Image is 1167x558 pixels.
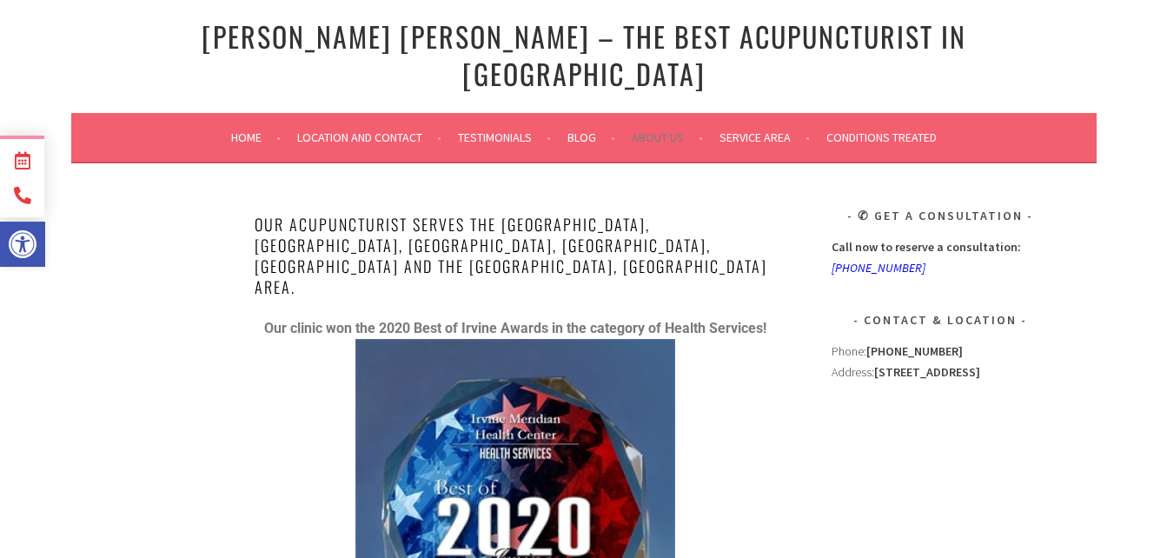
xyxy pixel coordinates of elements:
[832,341,1049,362] div: Phone:
[832,239,1021,255] strong: Call now to reserve a consultation:
[719,127,810,148] a: Service Area
[255,213,767,298] span: oUR Acupuncturist serves the [GEOGRAPHIC_DATA], [GEOGRAPHIC_DATA], [GEOGRAPHIC_DATA], [GEOGRAPHIC...
[866,343,963,359] strong: [PHONE_NUMBER]
[458,127,551,148] a: Testimonials
[231,127,281,148] a: Home
[832,309,1049,330] h3: Contact & Location
[297,127,441,148] a: Location and Contact
[832,205,1049,226] h3: ✆ Get A Consultation
[632,127,703,148] a: About Us
[832,260,925,276] a: [PHONE_NUMBER]
[826,127,937,148] a: Conditions Treated
[264,320,766,336] strong: Our clinic won the 2020 Best of Irvine Awards in the category of Health Services!
[202,16,966,94] a: [PERSON_NAME] [PERSON_NAME] – The Best Acupuncturist In [GEOGRAPHIC_DATA]
[874,364,980,380] strong: [STREET_ADDRESS]
[567,127,615,148] a: Blog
